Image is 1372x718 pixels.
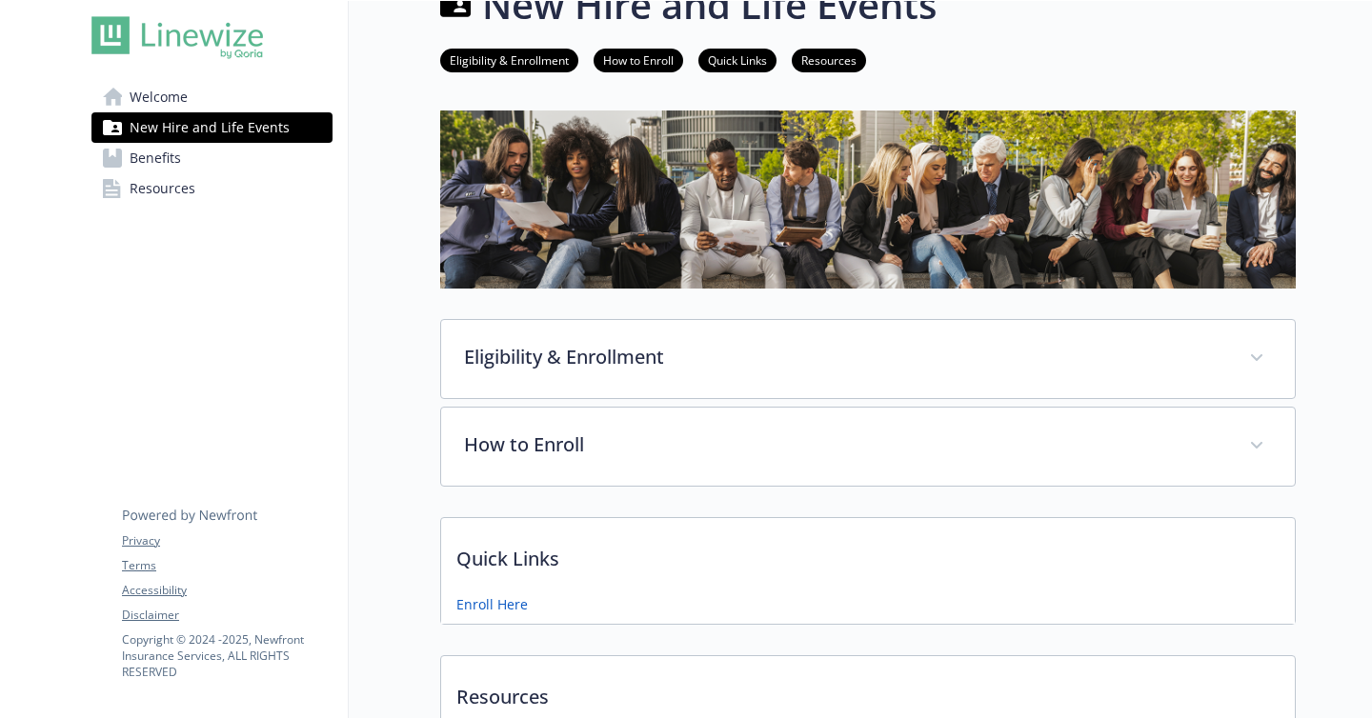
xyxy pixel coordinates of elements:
[440,110,1296,289] img: new hire page banner
[441,320,1295,398] div: Eligibility & Enrollment
[122,532,332,549] a: Privacy
[792,50,866,69] a: Resources
[130,112,290,143] span: New Hire and Life Events
[130,143,181,173] span: Benefits
[464,343,1226,371] p: Eligibility & Enrollment
[91,143,333,173] a: Benefits
[441,408,1295,486] div: How to Enroll
[440,50,578,69] a: Eligibility & Enrollment
[122,557,332,574] a: Terms
[91,173,333,204] a: Resources
[464,430,1226,459] p: How to Enroll
[91,82,333,112] a: Welcome
[130,173,195,204] span: Resources
[122,631,332,680] p: Copyright © 2024 - 2025 , Newfront Insurance Services, ALL RIGHTS RESERVED
[698,50,777,69] a: Quick Links
[122,607,332,624] a: Disclaimer
[130,82,188,112] span: Welcome
[441,518,1295,588] p: Quick Links
[594,50,683,69] a: How to Enroll
[456,594,528,614] a: Enroll Here
[91,112,333,143] a: New Hire and Life Events
[122,582,332,599] a: Accessibility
